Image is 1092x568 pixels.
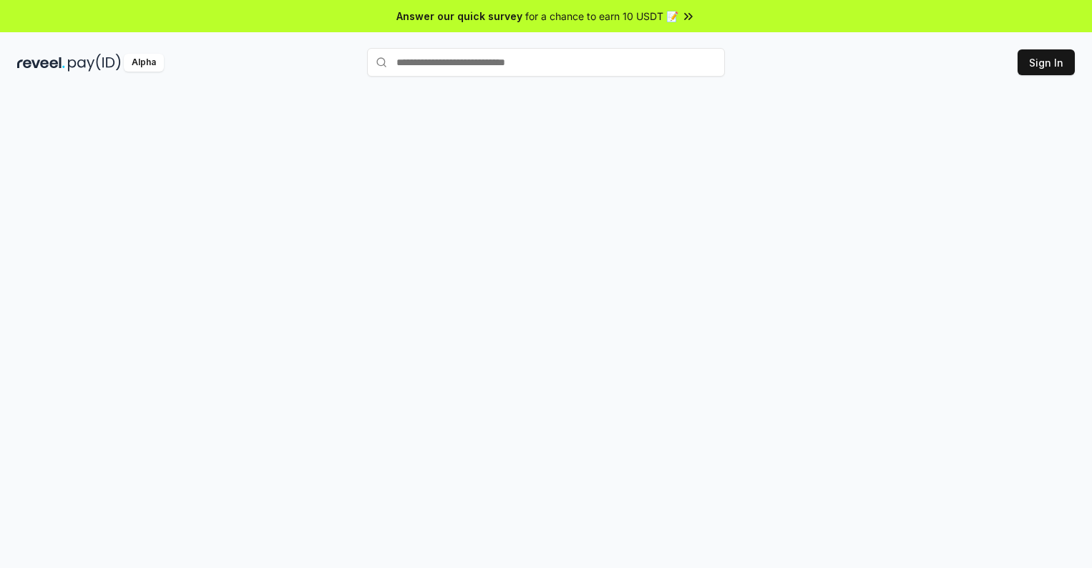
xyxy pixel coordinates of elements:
[124,54,164,72] div: Alpha
[1018,49,1075,75] button: Sign In
[17,54,65,72] img: reveel_dark
[68,54,121,72] img: pay_id
[396,9,522,24] span: Answer our quick survey
[525,9,678,24] span: for a chance to earn 10 USDT 📝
